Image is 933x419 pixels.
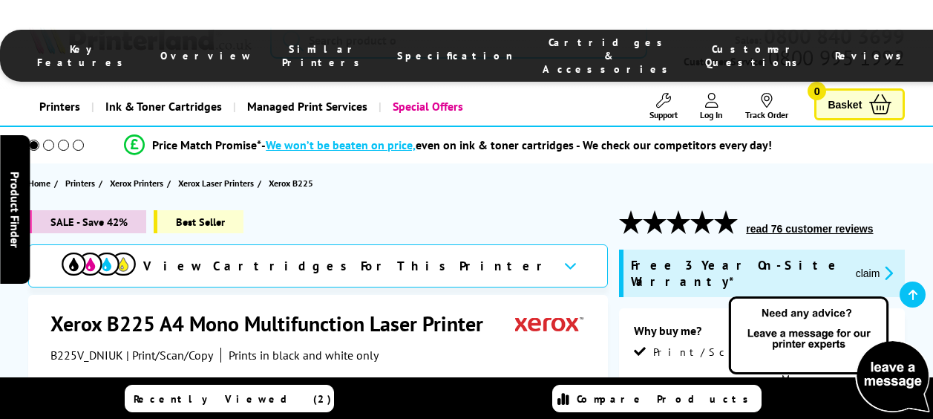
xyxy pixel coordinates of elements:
[134,392,332,406] span: Recently Viewed (2)
[126,348,213,363] span: | Print/Scan/Copy
[28,175,54,191] a: Home
[110,175,163,191] span: Xerox Printers
[653,345,806,359] span: Print/Scan/Copy
[50,310,498,337] h1: Xerox B225 A4 Mono Multifunction Laser Printer
[7,172,22,248] span: Product Finder
[143,258,551,274] span: View Cartridges For This Printer
[725,294,933,416] img: Open Live Chat window
[515,310,583,337] img: Xerox
[261,137,772,152] div: - even on ink & toner cartridges - We check our competitors every day!
[28,210,146,233] span: SALE - Save 42%
[28,88,91,126] a: Printers
[28,175,50,191] span: Home
[269,178,313,189] span: Xerox B225
[742,222,877,236] button: read 76 customer reviews
[233,88,379,126] a: Managed Print Services
[700,109,723,120] span: Log In
[7,132,889,158] li: modal_Promise
[379,88,474,126] a: Special Offers
[808,82,826,100] span: 0
[649,109,678,120] span: Support
[745,93,788,120] a: Track Order
[700,93,723,120] a: Log In
[37,42,131,69] span: Key Features
[110,175,167,191] a: Xerox Printers
[160,49,252,62] span: Overview
[50,348,123,363] span: B225V_DNIUK
[178,175,254,191] span: Xerox Laser Printers
[814,88,905,120] a: Basket 0
[631,257,843,290] span: Free 3 Year On-Site Warranty*
[828,94,862,114] span: Basket
[577,392,756,406] span: Compare Products
[649,93,678,120] a: Support
[705,42,805,69] span: Customer Questions
[543,36,675,76] span: Cartridges & Accessories
[105,88,222,126] span: Ink & Toner Cartridges
[835,49,909,62] span: Reviews
[397,49,513,62] span: Specification
[91,88,233,126] a: Ink & Toner Cartridges
[266,137,416,152] span: We won’t be beaten on price,
[178,175,258,191] a: Xerox Laser Printers
[282,42,367,69] span: Similar Printers
[65,175,95,191] span: Printers
[152,137,261,152] span: Price Match Promise*
[634,323,890,345] div: Why buy me?
[552,385,762,412] a: Compare Products
[851,264,898,282] button: promo-description
[62,253,136,276] img: cmyk-icon.svg
[125,385,334,412] a: Recently Viewed (2)
[154,210,243,233] span: Best Seller
[65,175,99,191] a: Printers
[229,348,379,363] i: Prints in black and white only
